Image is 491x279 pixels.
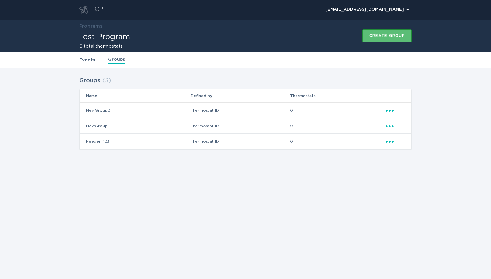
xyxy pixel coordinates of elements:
[79,33,130,41] h1: Test Program
[79,6,88,14] button: Go to dashboard
[79,75,100,86] h2: Groups
[290,134,385,149] td: 0
[190,89,290,102] th: Defined by
[290,89,385,102] th: Thermostats
[190,134,290,149] td: Thermostat ID
[80,102,411,118] tr: ffc605f568ba4066b23b4aa4eff01c85
[190,102,290,118] td: Thermostat ID
[290,102,385,118] td: 0
[80,118,411,134] tr: e19d6b4eae3e44ae9532eedc57f87c38
[325,8,409,12] div: [EMAIL_ADDRESS][DOMAIN_NAME]
[362,29,412,42] button: Create group
[80,134,411,149] tr: e16b1595e66b4b77a690162b04af0f80
[290,118,385,134] td: 0
[322,5,412,15] div: Popover menu
[386,122,405,129] div: Popover menu
[80,118,190,134] td: NewGroup1
[79,57,95,64] a: Events
[386,107,405,114] div: Popover menu
[91,6,103,14] div: ECP
[386,138,405,145] div: Popover menu
[102,78,111,84] span: ( 3 )
[79,44,130,49] h2: 0 total thermostats
[79,24,102,29] a: Programs
[369,34,405,38] div: Create group
[80,102,190,118] td: NewGroup2
[80,89,411,102] tr: Table Headers
[80,134,190,149] td: Feeder_123
[190,118,290,134] td: Thermostat ID
[108,56,125,64] a: Groups
[80,89,190,102] th: Name
[322,5,412,15] button: Open user account details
